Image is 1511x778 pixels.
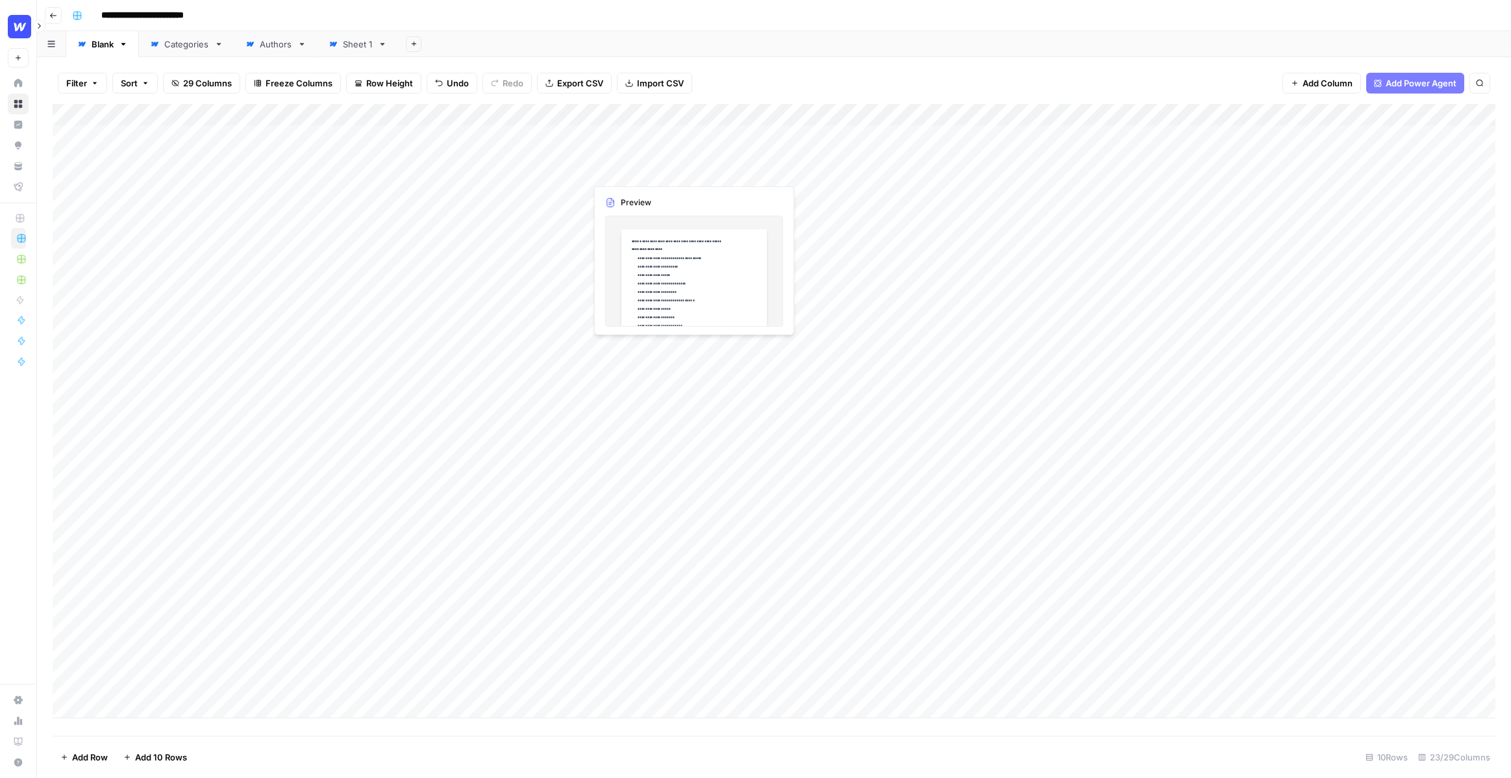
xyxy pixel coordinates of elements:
button: Add Row [53,747,116,768]
a: Opportunities [8,135,29,156]
button: Undo [427,73,477,94]
a: Categories [139,31,234,57]
span: Freeze Columns [266,77,332,90]
button: Import CSV [617,73,692,94]
button: Add Power Agent [1366,73,1464,94]
a: Sheet 1 [318,31,398,57]
a: Blank [66,31,139,57]
button: Help + Support [8,752,29,773]
span: Filter [66,77,87,90]
div: Blank [92,38,114,51]
button: Sort [112,73,158,94]
span: Add Power Agent [1386,77,1456,90]
button: 29 Columns [163,73,240,94]
div: 23/29 Columns [1413,747,1495,768]
a: Your Data [8,156,29,177]
button: Filter [58,73,107,94]
span: 29 Columns [183,77,232,90]
a: Learning Hub [8,731,29,752]
div: Authors [260,38,292,51]
button: Row Height [346,73,421,94]
button: Export CSV [537,73,612,94]
button: Add 10 Rows [116,747,195,768]
img: Webflow Logo [8,15,31,38]
a: Home [8,73,29,94]
a: Authors [234,31,318,57]
a: Settings [8,690,29,710]
span: Add 10 Rows [135,751,187,764]
a: Flightpath [8,177,29,197]
button: Workspace: Webflow [8,10,29,43]
span: Export CSV [557,77,603,90]
span: Redo [503,77,523,90]
button: Redo [482,73,532,94]
div: Sheet 1 [343,38,373,51]
span: Import CSV [637,77,684,90]
a: Usage [8,710,29,731]
a: Browse [8,94,29,114]
button: Add Column [1282,73,1361,94]
button: Freeze Columns [245,73,341,94]
div: 10 Rows [1360,747,1413,768]
a: Insights [8,114,29,135]
span: Add Row [72,751,108,764]
span: Undo [447,77,469,90]
div: Categories [164,38,209,51]
span: Sort [121,77,138,90]
span: Add Column [1303,77,1353,90]
span: Row Height [366,77,413,90]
